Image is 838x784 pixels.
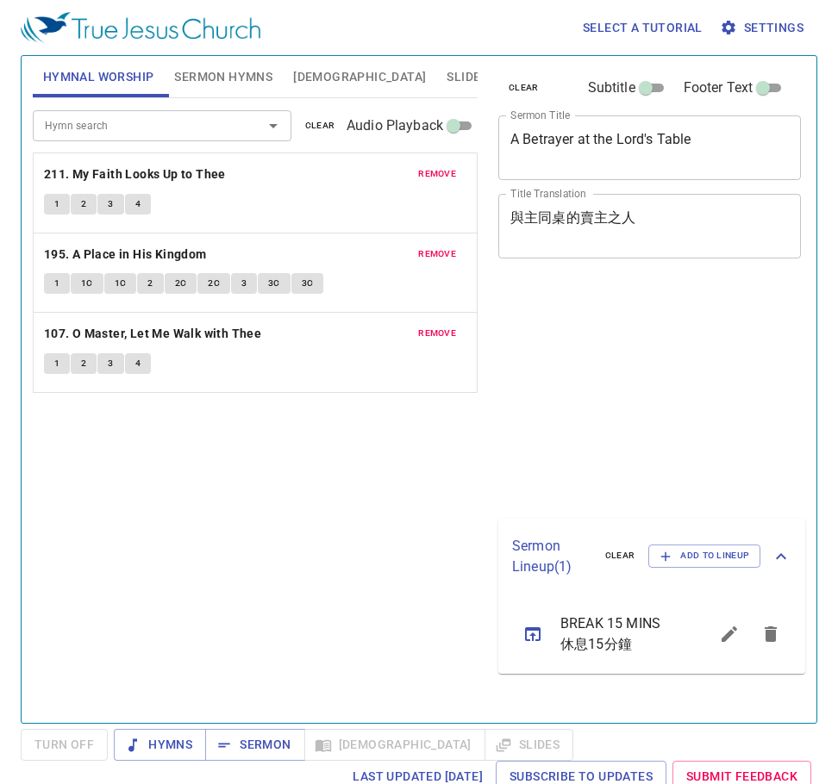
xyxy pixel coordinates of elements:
[498,78,549,98] button: clear
[302,276,314,291] span: 3C
[595,545,646,566] button: clear
[219,734,291,756] span: Sermon
[197,273,230,294] button: 2C
[165,273,197,294] button: 2C
[208,276,220,291] span: 2C
[175,276,187,291] span: 2C
[114,729,206,761] button: Hymns
[97,194,123,215] button: 3
[295,115,346,136] button: clear
[418,326,456,341] span: remove
[81,196,86,212] span: 2
[71,353,97,374] button: 2
[560,613,667,655] span: BREAK 15 MINS 休息15分鐘
[174,66,272,88] span: Sermon Hymns
[512,536,591,577] p: Sermon Lineup ( 1 )
[408,244,466,264] button: remove
[660,548,749,563] span: Add to Lineup
[81,356,86,371] span: 2
[44,164,228,185] button: 211. My Faith Looks Up to Thee
[347,115,443,136] span: Audio Playback
[305,118,335,134] span: clear
[268,276,280,291] span: 3C
[291,273,324,294] button: 3C
[97,353,123,374] button: 3
[408,323,466,344] button: remove
[44,273,70,294] button: 1
[21,12,260,43] img: True Jesus Church
[135,196,141,212] span: 4
[125,194,151,215] button: 4
[44,164,226,185] b: 211. My Faith Looks Up to Thee
[205,729,304,761] button: Sermon
[43,66,154,88] span: Hymnal Worship
[231,273,257,294] button: 3
[261,114,285,138] button: Open
[293,66,426,88] span: [DEMOGRAPHIC_DATA]
[104,273,137,294] button: 1C
[510,209,789,242] textarea: 與主同桌的賣主之人
[128,734,192,756] span: Hymns
[648,544,760,567] button: Add to Lineup
[605,548,635,563] span: clear
[44,244,209,265] button: 195. A Place in His Kingdom
[241,276,247,291] span: 3
[81,276,93,291] span: 1C
[498,594,805,674] ul: sermon lineup list
[684,78,754,98] span: Footer Text
[583,17,703,39] span: Select a tutorial
[71,273,103,294] button: 1C
[54,196,59,212] span: 1
[491,277,742,512] iframe: from-child
[44,353,70,374] button: 1
[108,356,113,371] span: 3
[510,131,789,164] textarea: A Betrayer at the Lord's Table
[125,353,151,374] button: 4
[44,194,70,215] button: 1
[135,356,141,371] span: 4
[147,276,153,291] span: 2
[44,244,207,265] b: 195. A Place in His Kingdom
[418,166,456,182] span: remove
[115,276,127,291] span: 1C
[108,196,113,212] span: 3
[418,246,456,262] span: remove
[44,323,261,345] b: 107. O Master, Let Me Walk with Thee
[258,273,291,294] button: 3C
[44,323,265,345] button: 107. O Master, Let Me Walk with Thee
[137,273,163,294] button: 2
[716,12,810,44] button: Settings
[588,78,635,98] span: Subtitle
[723,17,804,39] span: Settings
[71,194,97,215] button: 2
[447,66,487,88] span: Slides
[509,80,539,96] span: clear
[498,519,805,594] div: Sermon Lineup(1)clearAdd to Lineup
[576,12,710,44] button: Select a tutorial
[408,164,466,184] button: remove
[54,276,59,291] span: 1
[54,356,59,371] span: 1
